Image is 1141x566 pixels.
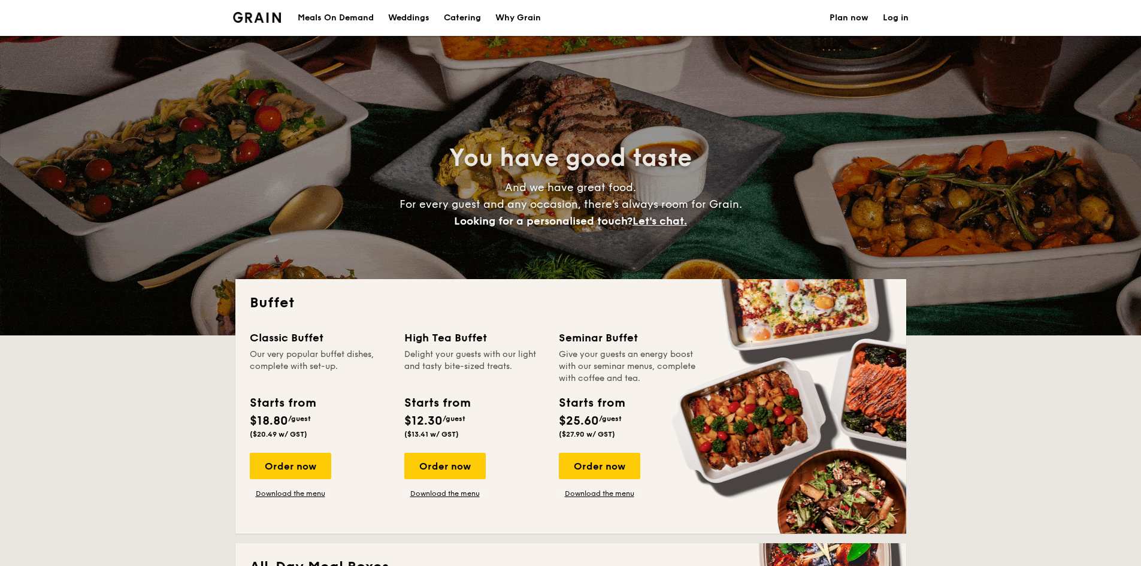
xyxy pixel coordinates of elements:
span: Let's chat. [632,214,687,228]
div: Our very popular buffet dishes, complete with set-up. [250,349,390,385]
img: Grain [233,12,282,23]
span: ($27.90 w/ GST) [559,430,615,438]
div: Order now [559,453,640,479]
span: You have good taste [449,144,692,172]
div: Starts from [250,394,315,412]
div: Order now [250,453,331,479]
span: $12.30 [404,414,443,428]
div: Classic Buffet [250,329,390,346]
span: And we have great food. For every guest and any occasion, there’s always room for Grain. [399,181,742,228]
div: Order now [404,453,486,479]
div: Delight your guests with our light and tasty bite-sized treats. [404,349,544,385]
a: Download the menu [404,489,486,498]
span: Looking for a personalised touch? [454,214,632,228]
div: High Tea Buffet [404,329,544,346]
span: /guest [599,414,622,423]
span: /guest [288,414,311,423]
span: $18.80 [250,414,288,428]
a: Download the menu [559,489,640,498]
span: $25.60 [559,414,599,428]
span: /guest [443,414,465,423]
div: Seminar Buffet [559,329,699,346]
div: Give your guests an energy boost with our seminar menus, complete with coffee and tea. [559,349,699,385]
div: Starts from [404,394,470,412]
div: Starts from [559,394,624,412]
span: ($13.41 w/ GST) [404,430,459,438]
a: Logotype [233,12,282,23]
a: Download the menu [250,489,331,498]
span: ($20.49 w/ GST) [250,430,307,438]
h2: Buffet [250,293,892,313]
